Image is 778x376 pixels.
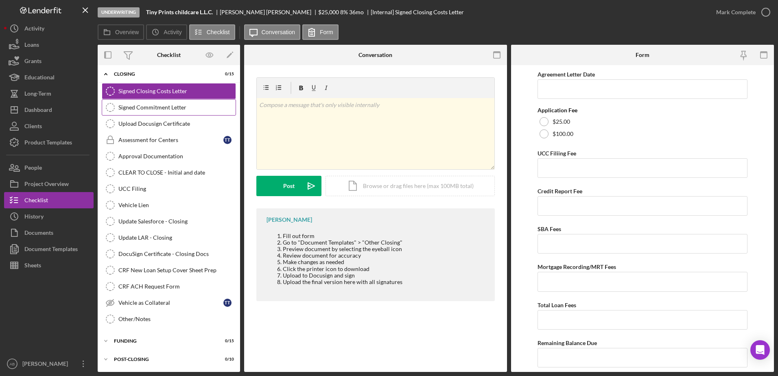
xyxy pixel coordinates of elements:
[24,85,51,104] div: Long-Term
[118,234,236,241] div: Update LAR - Closing
[219,72,234,77] div: 0 / 15
[302,24,339,40] button: Form
[118,251,236,257] div: DocuSign Certificate - Closing Docs
[358,52,392,58] div: Conversation
[320,29,333,35] label: Form
[223,136,232,144] div: T T
[538,188,582,195] label: Credit Report Fee
[118,283,236,290] div: CRF ACH Request Form
[283,239,402,246] li: Go to "Document Templates" > "Other Closing"
[24,134,72,153] div: Product Templates
[708,4,774,20] button: Mark Complete
[189,24,235,40] button: Checklist
[114,72,214,77] div: CLOSING
[146,9,213,15] b: Tiny Prints childcare L.L.C.
[349,9,364,15] div: 36 mo
[24,192,48,210] div: Checklist
[114,339,214,343] div: Funding
[219,357,234,362] div: 0 / 10
[371,9,464,15] div: [Internal] Signed Closing Costs Letter
[553,118,570,125] label: $25.00
[4,192,94,208] button: Checklist
[118,169,236,176] div: CLEAR TO CLOSE - Initial and date
[4,20,94,37] button: Activity
[4,241,94,257] button: Document Templates
[340,9,348,15] div: 8 %
[4,257,94,273] a: Sheets
[4,37,94,53] button: Loans
[102,213,236,230] a: Update Salesforce - Closing
[102,246,236,262] a: DocuSign Certificate - Closing Docs
[4,160,94,176] button: People
[4,53,94,69] button: Grants
[538,71,595,78] label: Agreement Letter Date
[24,37,39,55] div: Loans
[538,150,576,157] label: UCC Filiing Fee
[24,69,55,87] div: Educational
[102,197,236,213] a: Vehicle Lien
[102,132,236,148] a: Assessment for CentersTT
[283,266,402,272] li: Click the printer icon to download
[157,52,181,58] div: Checklist
[244,24,301,40] button: Conversation
[102,181,236,197] a: UCC Filing
[553,131,573,137] label: $100.00
[118,120,236,127] div: Upload Docusign Certificate
[283,176,295,196] div: Post
[262,29,295,35] label: Conversation
[636,52,649,58] div: Form
[283,233,402,239] li: Fill out form
[4,176,94,192] button: Project Overview
[10,362,15,366] text: AB
[24,257,41,275] div: Sheets
[20,356,73,374] div: [PERSON_NAME]
[118,316,236,322] div: Other/Notes
[4,102,94,118] a: Dashboard
[118,218,236,225] div: Update Salesforce - Closing
[118,202,236,208] div: Vehicle Lien
[24,225,53,243] div: Documents
[24,176,69,194] div: Project Overview
[118,186,236,192] div: UCC Filing
[220,9,318,15] div: [PERSON_NAME] [PERSON_NAME]
[24,160,42,178] div: People
[4,118,94,134] button: Clients
[207,29,230,35] label: Checklist
[102,116,236,132] a: Upload Docusign Certificate
[102,295,236,311] a: Vehicle as CollateralTT
[4,85,94,102] button: Long-Term
[102,230,236,246] a: Update LAR - Closing
[102,83,236,99] a: Signed Closing Costs Letter
[24,208,44,227] div: History
[164,29,181,35] label: Activity
[538,339,597,346] label: Remaining Balance Due
[256,176,321,196] button: Post
[146,24,187,40] button: Activity
[750,340,770,360] div: Open Intercom Messenger
[114,357,214,362] div: POST-CLOSING
[4,225,94,241] button: Documents
[24,20,44,39] div: Activity
[283,252,402,259] li: Review document for accuracy
[4,208,94,225] button: History
[538,225,561,232] label: SBA Fees
[318,9,339,15] span: $25,000
[538,302,576,308] label: Total Loan Fees
[102,148,236,164] a: Approval Documentation
[102,99,236,116] a: Signed Commitment Letter
[118,104,236,111] div: Signed Commitment Letter
[24,118,42,136] div: Clients
[283,272,402,279] li: Upload to Docusign and sign
[4,69,94,85] button: Educational
[223,299,232,307] div: T T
